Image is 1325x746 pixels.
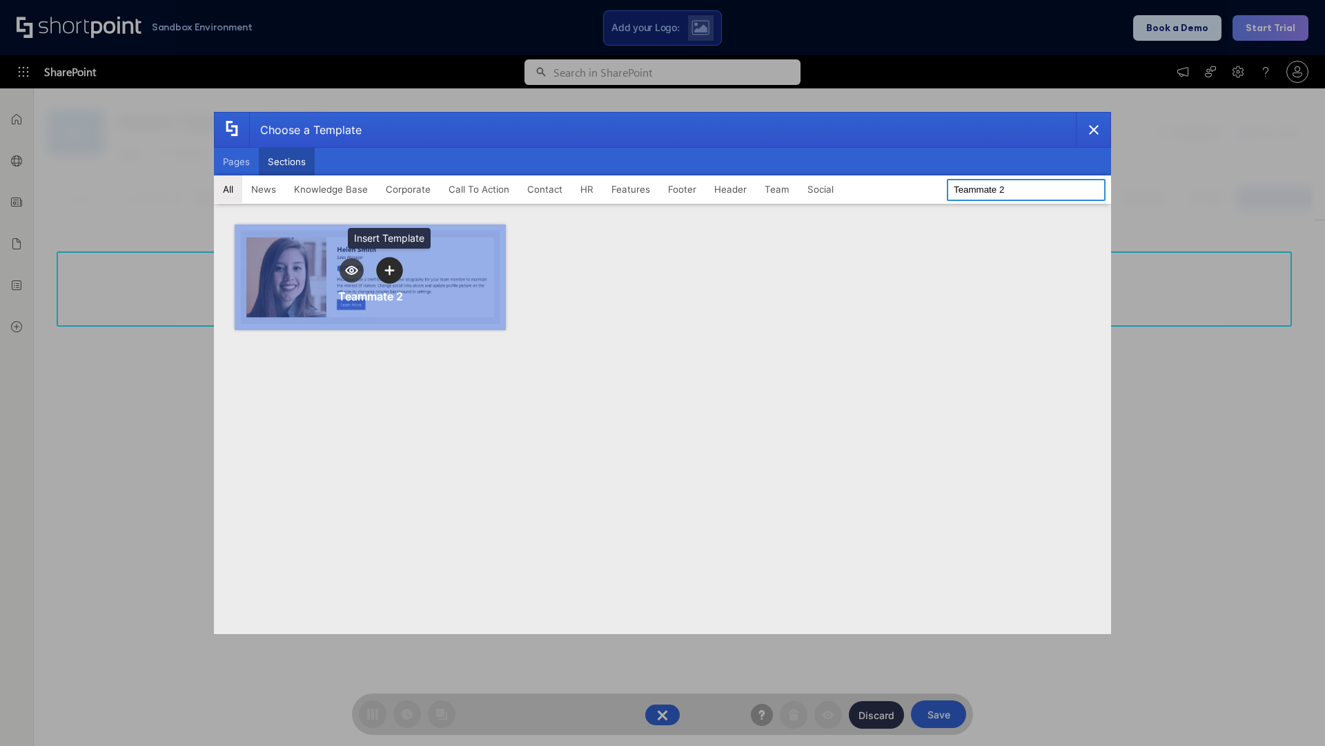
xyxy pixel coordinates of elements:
[798,175,843,203] button: Social
[705,175,756,203] button: Header
[338,289,403,303] div: Teammate 2
[756,175,798,203] button: Team
[659,175,705,203] button: Footer
[602,175,659,203] button: Features
[1077,586,1325,746] iframe: Chat Widget
[377,175,440,203] button: Corporate
[249,113,362,147] div: Choose a Template
[285,175,377,203] button: Knowledge Base
[518,175,571,203] button: Contact
[214,175,242,203] button: All
[242,175,285,203] button: News
[571,175,602,203] button: HR
[214,148,259,175] button: Pages
[214,112,1111,634] div: template selector
[259,148,315,175] button: Sections
[947,179,1106,201] input: Search
[440,175,518,203] button: Call To Action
